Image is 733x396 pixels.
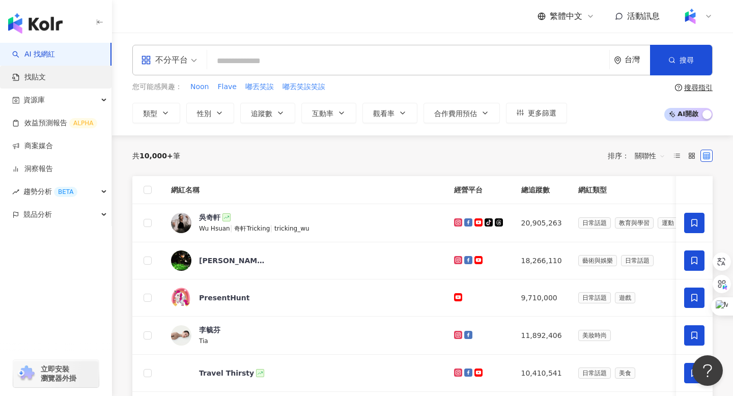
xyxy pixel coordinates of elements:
button: Noon [190,81,209,93]
a: KOL AvatarTravel Thirsty [171,363,438,383]
div: 不分平台 [141,52,188,68]
span: 日常話題 [578,217,611,229]
div: 李毓芬 [199,325,220,335]
img: KOL Avatar [171,213,191,233]
span: 10,000+ [139,152,173,160]
span: 運動 [658,217,678,229]
span: Wu Hsuan [199,225,230,232]
img: KOL Avatar [171,363,191,383]
span: 互動率 [312,109,333,118]
span: 教育與學習 [615,217,654,229]
a: KOL Avatar吳奇軒Wu Hsuan|奇軒Tricking|tricking_wu [171,212,438,234]
td: 9,710,000 [513,279,570,317]
th: 經營平台 [446,176,513,204]
span: 資源庫 [23,89,45,111]
td: 11,892,406 [513,317,570,355]
span: 更多篩選 [528,109,556,117]
span: 類型 [143,109,157,118]
span: environment [614,56,622,64]
span: Noon [190,82,209,92]
a: 找貼文 [12,72,46,82]
button: 合作費用預估 [424,103,500,123]
span: 日常話題 [578,367,611,379]
div: 共 筆 [132,152,180,160]
img: logo [8,13,63,34]
button: 嘟丟笑誒笑誒 [282,81,326,93]
span: 觀看率 [373,109,394,118]
a: KOL Avatar李毓芬Tia [171,325,438,346]
td: 18,266,110 [513,242,570,279]
button: 追蹤數 [240,103,295,123]
span: 美妝時尚 [578,330,611,341]
a: 效益預測報告ALPHA [12,118,97,128]
span: 性別 [197,109,211,118]
span: | [270,224,274,232]
button: 性別 [186,103,234,123]
div: [PERSON_NAME] [PERSON_NAME] [199,256,265,266]
span: 競品分析 [23,203,52,226]
button: Flave [217,81,237,93]
div: 吳奇軒 [199,212,220,222]
button: 觀看率 [362,103,417,123]
span: 活動訊息 [627,11,660,21]
div: PresentHunt [199,293,250,303]
span: appstore [141,55,151,65]
a: 洞察報告 [12,164,53,174]
span: 嘟丟笑誒笑誒 [283,82,325,92]
div: 搜尋指引 [684,83,713,92]
div: 排序： [608,148,671,164]
span: 日常話題 [621,255,654,266]
a: chrome extension立即安裝 瀏覽器外掛 [13,360,99,387]
span: tricking_wu [274,225,309,232]
img: KOL Avatar [171,325,191,346]
td: 20,905,263 [513,204,570,242]
span: 立即安裝 瀏覽器外掛 [41,364,76,383]
th: 網紅名稱 [163,176,446,204]
span: 藝術與娛樂 [578,255,617,266]
img: chrome extension [16,365,36,382]
button: 互動率 [301,103,356,123]
span: Tia [199,337,208,345]
span: 奇軒Tricking [234,225,270,232]
a: KOL AvatarPresentHunt [171,288,438,308]
span: | [230,224,235,232]
span: rise [12,188,19,195]
img: Kolr%20app%20icon%20%281%29.png [681,7,700,26]
a: KOL Avatar[PERSON_NAME] [PERSON_NAME] [171,250,438,271]
span: 關聯性 [635,148,665,164]
span: question-circle [675,84,682,91]
div: 台灣 [625,55,650,64]
span: 美食 [615,367,635,379]
span: 您可能感興趣： [132,82,182,92]
a: searchAI 找網紅 [12,49,55,60]
img: KOL Avatar [171,250,191,271]
th: 網紅類型 [570,176,727,204]
span: 趨勢分析 [23,180,77,203]
span: 合作費用預估 [434,109,477,118]
a: 商案媒合 [12,141,53,151]
button: 類型 [132,103,180,123]
img: KOL Avatar [171,288,191,308]
span: 遊戲 [615,292,635,303]
span: 日常話題 [578,292,611,303]
button: 搜尋 [650,45,712,75]
span: 搜尋 [680,56,694,64]
div: BETA [54,187,77,197]
td: 10,410,541 [513,355,570,392]
span: 嘟丟笑誒 [245,82,274,92]
button: 嘟丟笑誒 [245,81,274,93]
iframe: Help Scout Beacon - Open [692,355,723,386]
div: Travel Thirsty [199,368,254,378]
span: 繁體中文 [550,11,582,22]
span: Flave [217,82,236,92]
th: 總追蹤數 [513,176,570,204]
button: 更多篩選 [506,103,567,123]
span: 追蹤數 [251,109,272,118]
